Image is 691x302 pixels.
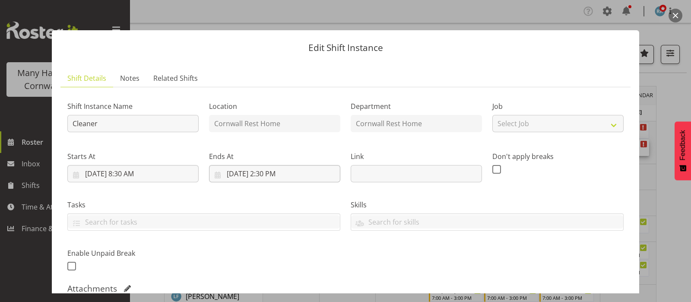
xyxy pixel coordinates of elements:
label: Enable Unpaid Break [67,248,199,258]
input: Shift Instance Name [67,115,199,132]
label: Department [351,101,482,111]
input: Search for skills [351,215,623,229]
label: Shift Instance Name [67,101,199,111]
label: Starts At [67,151,199,162]
span: Feedback [679,130,687,160]
button: Feedback - Show survey [675,121,691,180]
input: Search for tasks [68,215,340,229]
p: Edit Shift Instance [60,43,631,52]
span: Notes [120,73,139,83]
label: Job [492,101,624,111]
label: Ends At [209,151,340,162]
span: Shift Details [67,73,106,83]
label: Don't apply breaks [492,151,624,162]
label: Skills [351,200,624,210]
label: Link [351,151,482,162]
input: Click to select... [67,165,199,182]
input: Click to select... [209,165,340,182]
label: Location [209,101,340,111]
h5: Attachments [67,283,117,294]
span: Related Shifts [153,73,198,83]
label: Tasks [67,200,340,210]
